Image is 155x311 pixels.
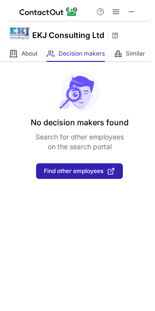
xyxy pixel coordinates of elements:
header: No decision makers found [31,117,129,128]
button: Find other employees [36,163,123,179]
h1: EKJ Consulting Ltd [32,29,104,41]
img: No leads found [58,72,100,111]
span: About [21,50,38,58]
img: ContactOut v5.3.10 [19,6,78,18]
p: Search for other employees on the search portal [36,132,124,152]
img: c0e10ba6b66b6fa584308e105fa73a90 [10,24,29,43]
span: Similar [126,50,145,58]
span: Find other employees [44,168,103,175]
span: Decision makers [58,50,105,58]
